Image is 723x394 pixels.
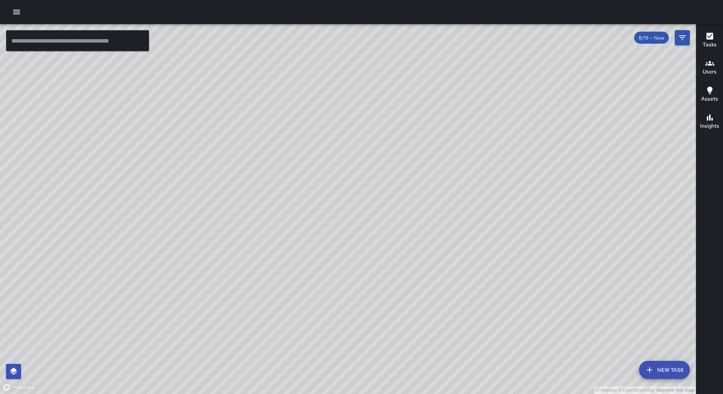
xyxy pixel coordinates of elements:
h6: Users [703,68,717,76]
h6: Assets [701,95,718,103]
h6: Insights [700,122,719,130]
span: 8/19 — Now [634,35,669,41]
button: Filters [675,30,690,45]
button: Assets [696,81,723,108]
button: Insights [696,108,723,136]
button: Tasks [696,27,723,54]
button: New Task [639,361,690,379]
h6: Tasks [703,41,717,49]
button: Users [696,54,723,81]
